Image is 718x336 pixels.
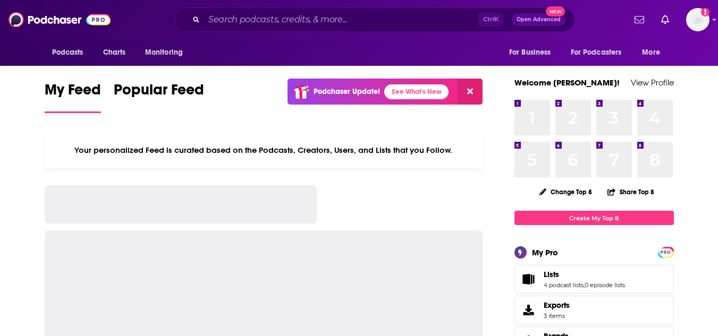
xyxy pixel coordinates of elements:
[45,42,97,63] button: open menu
[145,45,183,60] span: Monitoring
[701,8,709,16] svg: Add a profile image
[686,8,709,31] img: User Profile
[502,42,564,63] button: open menu
[138,42,197,63] button: open menu
[544,312,570,320] span: 3 items
[518,303,539,317] span: Exports
[512,13,565,26] button: Open AdvancedNew
[564,42,637,63] button: open menu
[544,270,559,279] span: Lists
[660,248,672,256] span: PRO
[204,11,478,28] input: Search podcasts, credits, & more...
[532,247,558,257] div: My Pro
[514,211,674,225] a: Create My Top 8
[509,45,551,60] span: For Business
[114,81,204,113] a: Popular Feed
[585,281,625,289] a: 0 episode lists
[607,182,655,202] button: Share Top 8
[314,87,380,96] p: Podchaser Update!
[544,300,570,310] span: Exports
[9,10,111,30] img: Podchaser - Follow, Share and Rate Podcasts
[518,272,539,287] a: Lists
[642,45,660,60] span: More
[533,185,599,199] button: Change Top 8
[103,45,126,60] span: Charts
[660,248,672,256] a: PRO
[52,45,83,60] span: Podcasts
[96,42,132,63] a: Charts
[657,11,673,29] a: Show notifications dropdown
[546,6,565,16] span: New
[544,281,584,289] a: 4 podcast lists
[630,11,648,29] a: Show notifications dropdown
[631,77,674,88] a: View Profile
[514,77,620,88] a: Welcome [PERSON_NAME]!
[635,42,673,63] button: open menu
[514,265,674,294] span: Lists
[686,8,709,31] button: Show profile menu
[571,45,622,60] span: For Podcasters
[517,17,561,22] span: Open Advanced
[584,281,585,289] span: ,
[45,132,483,168] div: Your personalized Feed is curated based on the Podcasts, Creators, Users, and Lists that you Follow.
[114,81,204,105] span: Popular Feed
[45,81,101,105] span: My Feed
[384,84,449,99] a: See What's New
[478,13,503,27] span: Ctrl K
[45,81,101,113] a: My Feed
[514,296,674,324] a: Exports
[544,270,625,279] a: Lists
[686,8,709,31] span: Logged in as MattieVG
[175,7,575,32] div: Search podcasts, credits, & more...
